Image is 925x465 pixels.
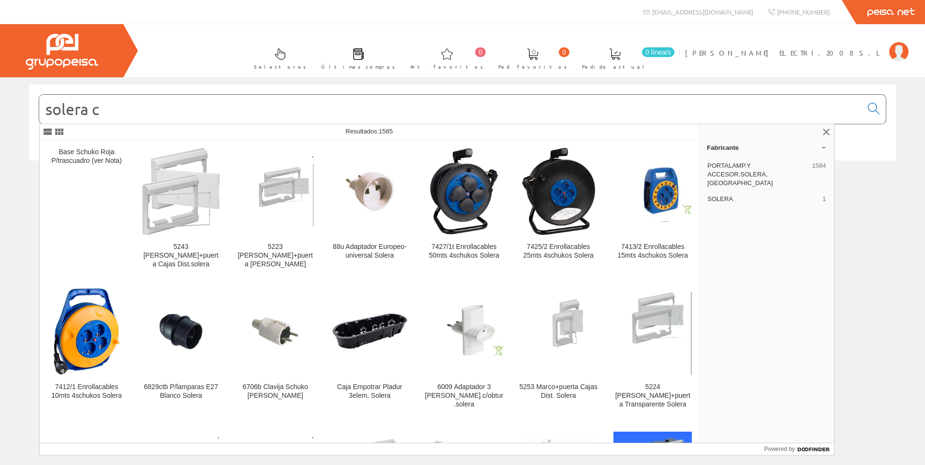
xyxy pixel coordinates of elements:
[606,280,700,420] a: 5224 Marco Marfil+puerta Transparente Solera 5224 [PERSON_NAME]+puerta Transparente Solera
[228,280,322,420] a: 6706b Clavija Schuko Blanca Solera 6706b Clavija Schuko [PERSON_NAME]
[236,243,314,269] div: 5223 [PERSON_NAME]+puerta [PERSON_NAME]
[345,128,393,135] span: Resultados:
[330,383,409,400] div: Caja Empotrar Pladur 3elem. Solera
[379,128,393,135] span: 1585
[777,8,830,16] span: [PHONE_NUMBER]
[40,140,134,280] a: Base Schuko Roja P/trascuadro (ver Nota)
[417,280,511,420] a: 6009 Adaptador 3 Tomas Bipol.c/obtur.solera 6009 Adaptador 3 [PERSON_NAME].c/obtur.solera
[26,34,98,70] img: Grupo Peisa
[519,383,597,400] div: 5253 Marco+puerta Cajas Dist. Solera
[606,140,700,280] a: 7413/2 Enrollacables 15mts 4schukos Solera 7413/2 Enrollacables 15mts 4schukos Solera
[613,383,692,409] div: 5224 [PERSON_NAME]+puerta Transparente Solera
[430,148,499,235] img: 7427/1t Enrollacables 50mts 4schukos Solera
[47,148,126,165] div: Base Schuko Roja P/trascuadro (ver Nota)
[134,140,228,280] a: 5243 Marco+puerta Cajas Dist.solera 5243 [PERSON_NAME]+puerta Cajas Dist.solera
[764,443,835,455] a: Powered by
[142,292,220,371] img: 6829ctb P/lamparas E27 Blanco Solera
[330,152,409,231] img: 88u Adaptador Europeo-universal Solera
[236,292,314,371] img: 6706b Clavija Schuko Blanca Solera
[511,280,605,420] a: 5253 Marco+puerta Cajas Dist. Solera 5253 Marco+puerta Cajas Dist. Solera
[812,161,826,188] span: 1584
[228,140,322,280] a: 5223 Marco+puerta Marfil Solera 5223 [PERSON_NAME]+puerta [PERSON_NAME]
[323,280,417,420] a: Caja Empotrar Pladur 3elem. Solera Caja Empotrar Pladur 3elem. Solera
[822,195,826,203] span: 1
[254,62,306,72] span: Selectores
[699,140,834,155] a: Fabricante
[519,243,597,260] div: 7425/2 Enrollacables 25mts 4schukos Solera
[244,40,311,75] a: Selectores
[236,156,314,227] img: 5223 Marco+puerta Marfil Solera
[685,48,884,58] span: [PERSON_NAME] ELECTRI.2008 S.L
[236,383,314,400] div: 6706b Clavija Schuko [PERSON_NAME]
[47,383,126,400] div: 7412/1 Enrollacables 10mts 4schukos Solera
[475,47,486,57] span: 0
[330,292,409,371] img: Caja Empotrar Pladur 3elem. Solera
[707,161,808,188] span: PORTALAMP.Y ACCESOR.SOLERA, [GEOGRAPHIC_DATA]
[614,288,692,375] img: 5224 Marco Marfil+puerta Transparente Solera
[613,161,692,222] img: 7413/2 Enrollacables 15mts 4schukos Solera
[29,173,896,181] div: © Grupo Peisa
[40,280,134,420] a: 7412/1 Enrollacables 10mts 4schukos Solera 7412/1 Enrollacables 10mts 4schukos Solera
[522,148,595,235] img: 7425/2 Enrollacables 25mts 4schukos Solera
[134,280,228,420] a: 6829ctb P/lamparas E27 Blanco Solera 6829ctb P/lamparas E27 Blanco Solera
[652,8,753,16] span: [EMAIL_ADDRESS][DOMAIN_NAME]
[410,62,483,72] span: Art. favoritos
[321,62,395,72] span: Últimas compras
[53,288,120,375] img: 7412/1 Enrollacables 10mts 4schukos Solera
[425,243,503,260] div: 7427/1t Enrollacables 50mts 4schukos Solera
[142,383,220,400] div: 6829ctb P/lamparas E27 Blanco Solera
[425,302,503,363] img: 6009 Adaptador 3 Tomas Bipol.c/obtur.solera
[39,95,862,124] input: Buscar...
[559,47,569,57] span: 0
[520,288,597,375] img: 5253 Marco+puerta Cajas Dist. Solera
[142,148,220,235] img: 5243 Marco+puerta Cajas Dist.solera
[498,62,567,72] span: Ped. favoritos
[685,40,909,49] a: [PERSON_NAME] ELECTRI.2008 S.L
[425,383,503,409] div: 6009 Adaptador 3 [PERSON_NAME].c/obtur.solera
[707,195,819,203] span: SOLERA
[642,47,674,57] span: 0 línea/s
[330,243,409,260] div: 88u Adaptador Europeo-universal Solera
[582,62,648,72] span: Pedido actual
[312,40,400,75] a: Últimas compras
[511,140,605,280] a: 7425/2 Enrollacables 25mts 4schukos Solera 7425/2 Enrollacables 25mts 4schukos Solera
[142,243,220,269] div: 5243 [PERSON_NAME]+puerta Cajas Dist.solera
[323,140,417,280] a: 88u Adaptador Europeo-universal Solera 88u Adaptador Europeo-universal Solera
[613,243,692,260] div: 7413/2 Enrollacables 15mts 4schukos Solera
[764,445,795,453] span: Powered by
[417,140,511,280] a: 7427/1t Enrollacables 50mts 4schukos Solera 7427/1t Enrollacables 50mts 4schukos Solera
